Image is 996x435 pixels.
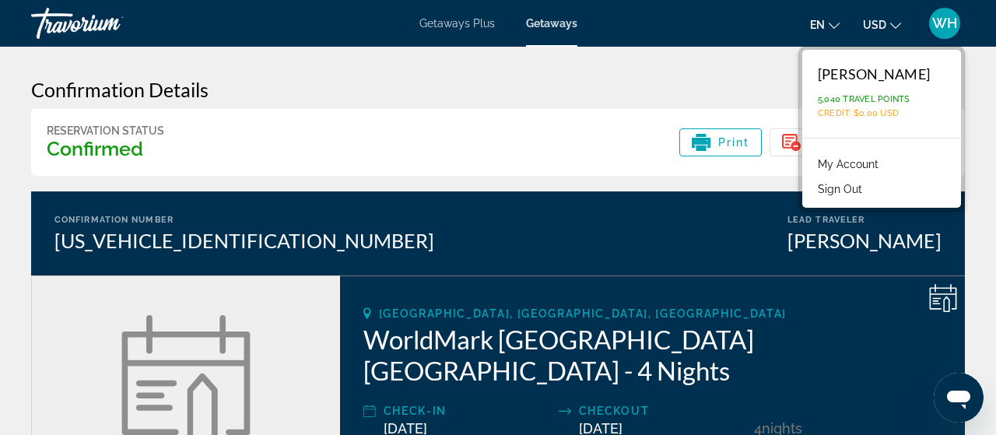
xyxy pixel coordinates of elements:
[818,65,930,82] div: [PERSON_NAME]
[31,3,187,44] a: Travorium
[932,16,957,31] span: WH
[863,19,886,31] span: USD
[810,19,825,31] span: en
[924,7,965,40] button: User Menu
[810,179,870,199] button: Sign Out
[379,307,787,320] span: [GEOGRAPHIC_DATA], [GEOGRAPHIC_DATA], [GEOGRAPHIC_DATA]
[526,17,577,30] a: Getaways
[770,128,949,156] button: Cancel Reservation
[579,402,746,420] div: Checkout
[419,17,495,30] a: Getaways Plus
[787,229,942,252] div: [PERSON_NAME]
[31,78,965,101] h3: Confirmation Details
[818,108,930,118] p: : $0.00 USD
[384,402,551,420] div: Check-In
[770,132,949,149] a: Cancel Reservation
[810,13,840,36] button: Change language
[47,125,164,137] div: Reservation Status
[787,215,942,225] div: Lead Traveler
[863,13,901,36] button: Change currency
[718,136,750,149] span: Print
[54,215,434,225] div: Confirmation Number
[934,373,984,423] iframe: Button to launch messaging window
[818,94,910,104] span: 5,040 Travel Points
[679,128,763,156] button: Print
[818,108,850,118] span: Credit
[810,154,886,174] a: My Account
[47,137,164,160] h3: Confirmed
[363,324,942,386] h2: WorldMark [GEOGRAPHIC_DATA] [GEOGRAPHIC_DATA] - 4 Nights
[54,229,434,252] div: [US_VEHICLE_IDENTIFICATION_NUMBER]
